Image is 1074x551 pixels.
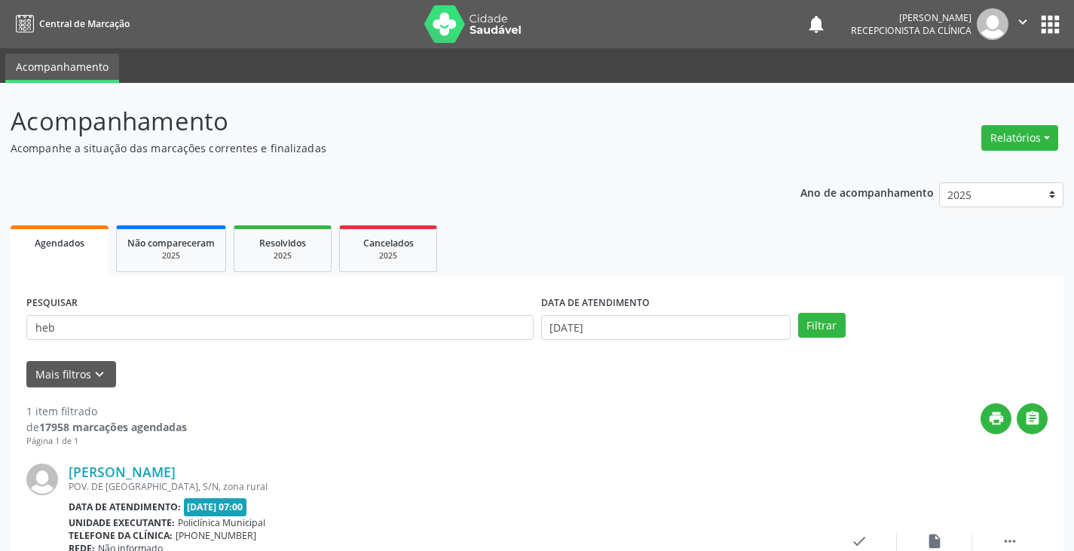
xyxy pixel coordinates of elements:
div: [PERSON_NAME] [851,11,971,24]
button: Relatórios [981,125,1058,151]
span: Não compareceram [127,237,215,249]
b: Data de atendimento: [69,500,181,513]
div: 2025 [245,250,320,262]
span: Central de Marcação [39,17,130,30]
i:  [1024,410,1041,427]
a: Acompanhamento [5,54,119,83]
div: Página 1 de 1 [26,435,187,448]
button:  [1008,8,1037,40]
strong: 17958 marcações agendadas [39,420,187,434]
div: 1 item filtrado [26,403,187,419]
i: keyboard_arrow_down [91,366,108,383]
div: 2025 [350,250,426,262]
p: Acompanhe a situação das marcações correntes e finalizadas [11,140,748,156]
i: insert_drive_file [926,533,943,549]
button: print [981,403,1011,434]
i:  [1014,14,1031,30]
button: Filtrar [798,313,846,338]
img: img [26,464,58,495]
a: [PERSON_NAME] [69,464,176,480]
input: Nome, CNS [26,315,534,341]
b: Unidade executante: [69,516,175,529]
i: print [988,410,1005,427]
input: Selecione um intervalo [541,315,791,341]
span: Resolvidos [259,237,306,249]
span: Agendados [35,237,84,249]
button:  [1017,403,1048,434]
span: Policlínica Municipal [178,516,265,529]
button: apps [1037,11,1063,38]
i: check [851,533,867,549]
label: PESQUISAR [26,292,78,315]
button: Mais filtroskeyboard_arrow_down [26,361,116,387]
label: DATA DE ATENDIMENTO [541,292,650,315]
span: Recepcionista da clínica [851,24,971,37]
b: Telefone da clínica: [69,529,173,542]
span: [DATE] 07:00 [184,498,247,516]
span: [PHONE_NUMBER] [176,529,256,542]
p: Ano de acompanhamento [800,182,934,201]
div: 2025 [127,250,215,262]
a: Central de Marcação [11,11,130,36]
i:  [1002,533,1018,549]
img: img [977,8,1008,40]
p: Acompanhamento [11,103,748,140]
span: Cancelados [363,237,414,249]
div: POV. DE [GEOGRAPHIC_DATA], S/N, zona rural [69,480,822,493]
div: de [26,419,187,435]
button: notifications [806,14,827,35]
